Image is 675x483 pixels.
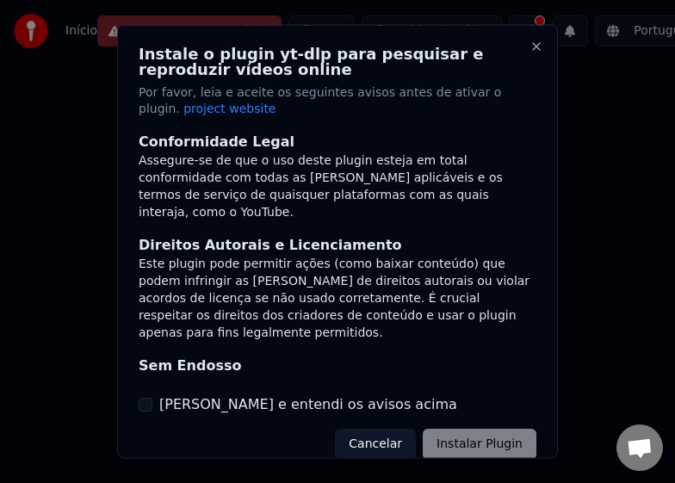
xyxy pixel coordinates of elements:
[139,235,536,256] div: Direitos Autorais e Licenciamento
[335,429,416,460] button: Cancelar
[139,84,536,118] p: Por favor, leia e aceite os seguintes avisos antes de ativar o plugin.
[139,256,536,342] div: Este plugin pode permitir ações (como baixar conteúdo) que podem infringir as [PERSON_NAME] de di...
[139,356,536,376] div: Sem Endosso
[139,152,536,221] div: Assegure-se de que o uso deste plugin esteja em total conformidade com todas as [PERSON_NAME] apl...
[183,102,276,115] span: project website
[139,132,536,152] div: Conformidade Legal
[139,46,536,77] h2: Instale o plugin yt-dlp para pesquisar e reproduzir vídeos online
[159,394,457,415] label: [PERSON_NAME] e entendi os avisos acima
